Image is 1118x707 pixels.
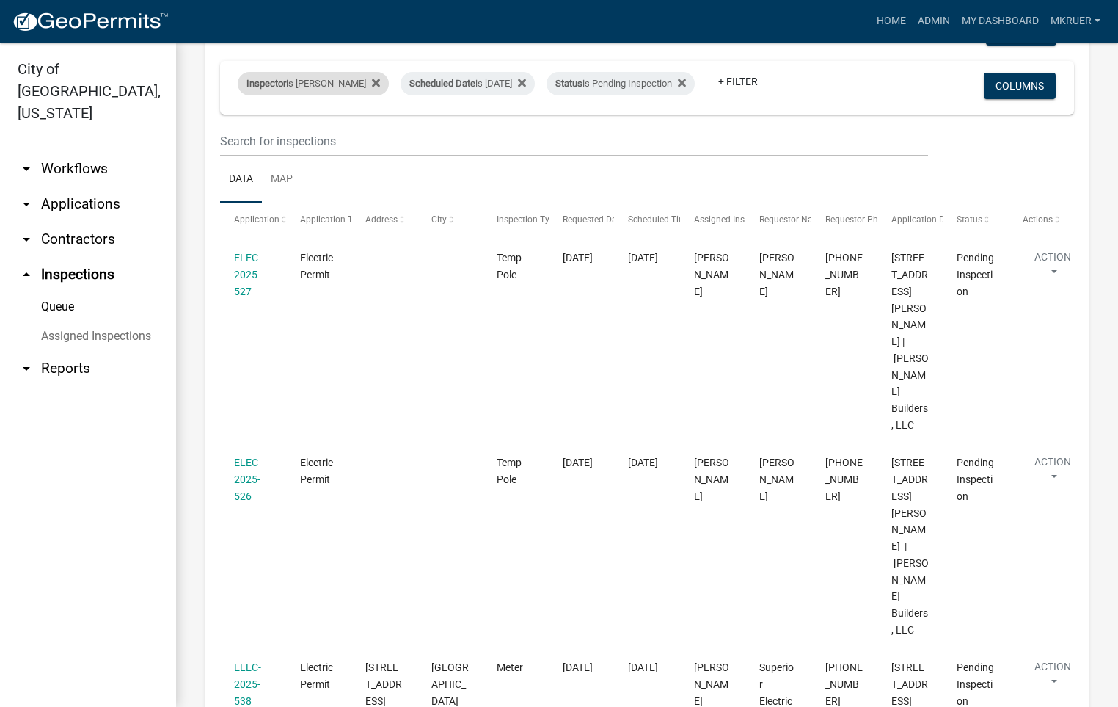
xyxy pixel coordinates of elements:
span: Application Type [300,214,367,225]
span: Address [365,214,398,225]
a: My Dashboard [956,7,1045,35]
button: Export [986,19,1056,46]
button: Action [1023,454,1083,491]
datatable-header-cell: Address [351,203,417,238]
span: Inspector [246,78,286,89]
a: Map [262,156,302,203]
div: is Pending Inspection [547,72,695,95]
a: Data [220,156,262,203]
span: Pending Inspection [957,457,994,502]
datatable-header-cell: Application Description [877,203,943,238]
span: Meter [497,661,523,673]
span: Requested Date [563,214,624,225]
a: mkruer [1045,7,1106,35]
a: Admin [912,7,956,35]
span: Application Description [891,214,984,225]
span: Requestor Phone [825,214,893,225]
span: William B Crist Jr [759,252,794,297]
a: + Filter [706,68,770,95]
datatable-header-cell: Requestor Phone [811,203,877,238]
i: arrow_drop_down [18,231,35,248]
span: Electric Permit [300,457,333,485]
span: Status [957,214,982,225]
span: City [431,214,447,225]
datatable-header-cell: Application [220,203,286,238]
input: Search for inspections [220,126,928,156]
i: arrow_drop_up [18,266,35,283]
span: 7986 Stacy Springs Blvd. | Steve Thieneman Builders, LLC [891,252,929,431]
span: Temp Pole [497,252,522,280]
span: 502 616-5598 [825,252,863,297]
span: Electric Permit [300,252,333,280]
span: 10/08/2025 [563,457,593,468]
span: 7983 Stacy Springs Blvd. | Steve Thieneman Builders, LLC [891,457,929,636]
a: ELEC-2025-527 [234,252,261,297]
datatable-header-cell: Scheduled Time [614,203,680,238]
datatable-header-cell: Assigned Inspector [680,203,746,238]
span: Inspection Type [497,214,559,225]
datatable-header-cell: Application Type [286,203,352,238]
span: Electric Permit [300,661,333,690]
datatable-header-cell: Status [943,203,1009,238]
span: Scheduled Time [628,214,691,225]
button: Action [1023,659,1083,696]
span: 3401 PRESTWICK SQUARE DRIVE [365,661,402,707]
span: Status [555,78,582,89]
span: 10/08/2025 [563,252,593,264]
span: Assigned Inspector [694,214,770,225]
a: ELEC-2025-538 [234,661,261,707]
div: [DATE] [628,454,665,471]
datatable-header-cell: Requested Date [549,203,615,238]
a: ELEC-2025-526 [234,457,261,502]
a: Home [871,7,912,35]
button: Action [1023,250,1083,286]
div: [DATE] [628,250,665,267]
span: Scheduled Date [409,78,475,89]
i: arrow_drop_down [18,360,35,377]
div: is [DATE] [401,72,535,95]
span: William B Crist Jr [759,457,794,502]
i: arrow_drop_down [18,195,35,213]
div: is [PERSON_NAME] [238,72,389,95]
span: Pending Inspection [957,661,994,707]
i: arrow_drop_down [18,160,35,178]
span: Application [234,214,279,225]
span: 502 616-5598 [825,457,863,502]
span: Requestor Name [759,214,825,225]
datatable-header-cell: Actions [1008,203,1074,238]
span: Harold Satterly [694,252,729,297]
datatable-header-cell: Inspection Type [483,203,549,238]
datatable-header-cell: Requestor Name [745,203,811,238]
button: Columns [984,73,1056,99]
span: 812-989-6363 [825,661,863,707]
span: Harold Satterly [694,661,729,707]
datatable-header-cell: City [417,203,483,238]
div: [DATE] [628,659,665,676]
span: 10/09/2025 [563,661,593,673]
span: JEFFERSONVILLE [431,661,469,707]
span: Temp Pole [497,457,522,485]
span: Harold Satterly [694,457,729,502]
span: Actions [1023,214,1053,225]
span: Pending Inspection [957,252,994,297]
